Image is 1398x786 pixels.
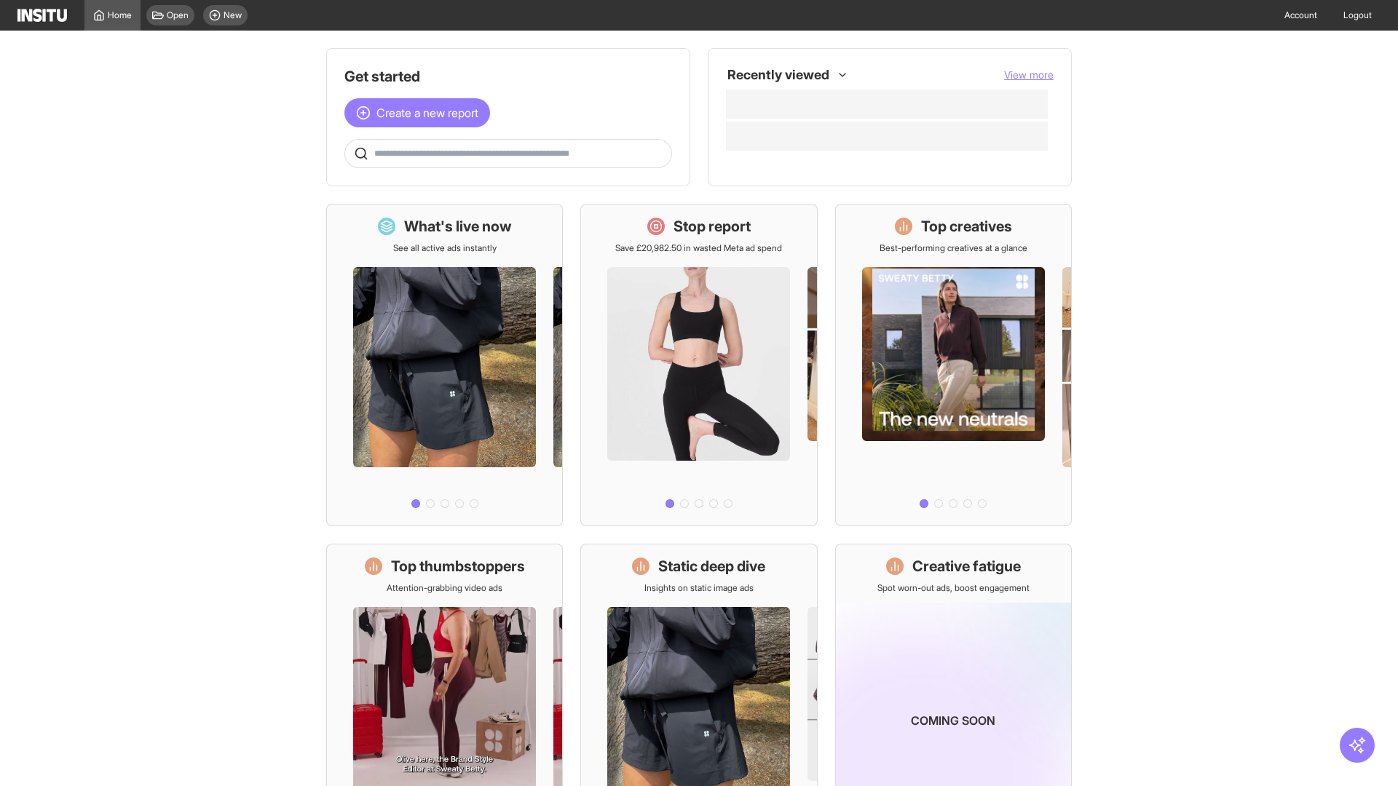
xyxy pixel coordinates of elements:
[224,9,242,21] span: New
[644,582,754,594] p: Insights on static image ads
[880,242,1027,254] p: Best-performing creatives at a glance
[393,242,497,254] p: See all active ads instantly
[658,556,765,576] h1: Static deep dive
[167,9,189,21] span: Open
[1004,68,1054,81] span: View more
[391,556,525,576] h1: Top thumbstoppers
[387,582,502,594] p: Attention-grabbing video ads
[404,216,512,237] h1: What's live now
[580,204,817,526] a: Stop reportSave £20,982.50 in wasted Meta ad spend
[344,98,490,127] button: Create a new report
[17,9,67,22] img: Logo
[344,66,672,87] h1: Get started
[921,216,1012,237] h1: Top creatives
[1004,68,1054,82] button: View more
[615,242,782,254] p: Save £20,982.50 in wasted Meta ad spend
[108,9,132,21] span: Home
[674,216,751,237] h1: Stop report
[326,204,563,526] a: What's live nowSee all active ads instantly
[376,104,478,122] span: Create a new report
[835,204,1072,526] a: Top creativesBest-performing creatives at a glance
